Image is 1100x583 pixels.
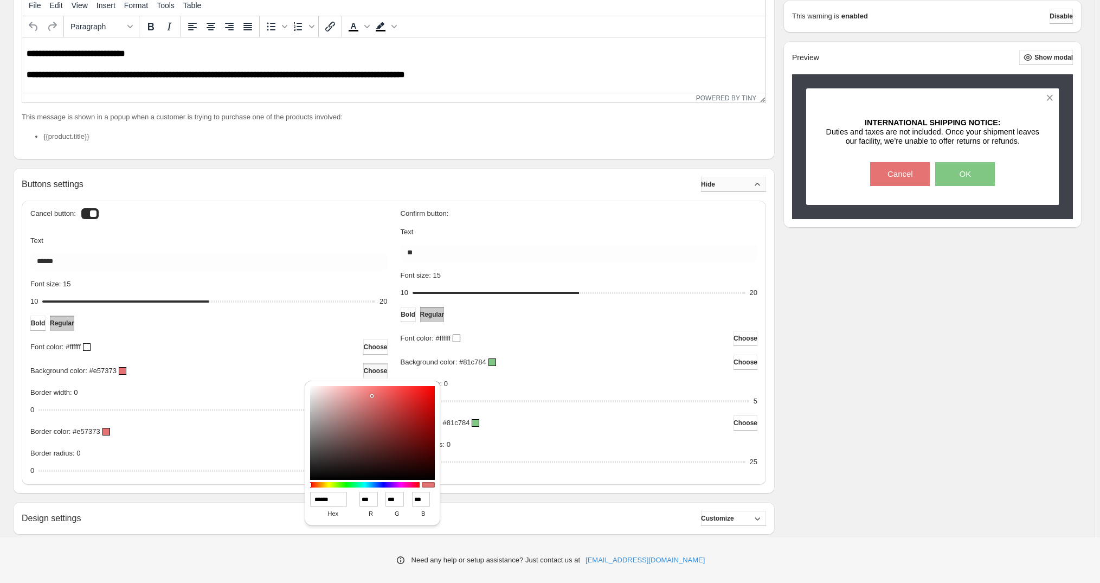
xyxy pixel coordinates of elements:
[385,507,408,521] label: g
[359,507,382,521] label: r
[160,17,178,36] button: Italic
[30,388,78,396] span: Border width: 0
[865,118,1000,127] strong: INTERNATIONAL SHIPPING NOTICE:
[30,406,34,414] span: 0
[97,1,115,10] span: Insert
[734,419,757,427] span: Choose
[401,228,414,236] span: Text
[43,17,61,36] button: Redo
[43,131,766,142] li: {{product.title}}
[701,180,715,189] span: Hide
[401,333,451,344] p: Font color: #ffffff
[321,17,339,36] button: Insert/edit link
[870,162,930,186] button: Cancel
[935,162,995,186] button: OK
[30,236,43,245] span: Text
[30,466,34,475] span: 0
[363,343,387,351] span: Choose
[734,355,757,370] button: Choose
[30,426,100,437] p: Border color: #e57373
[401,209,758,218] h3: Confirm button:
[24,17,43,36] button: Undo
[401,310,415,319] span: Bold
[239,17,257,36] button: Justify
[756,93,766,102] div: Resize
[754,396,757,407] div: 5
[701,511,766,526] button: Customize
[412,507,435,521] label: b
[183,1,201,10] span: Table
[30,342,81,353] p: Font color: #ffffff
[30,280,70,288] span: Font size: 15
[183,17,202,36] button: Align left
[1050,12,1073,21] span: Disable
[157,1,175,10] span: Tools
[72,1,88,10] span: View
[22,513,81,523] h2: Design settings
[30,316,46,331] button: Bold
[220,17,239,36] button: Align right
[31,319,46,328] span: Bold
[363,339,387,355] button: Choose
[792,11,839,22] p: This warning is
[22,112,766,123] p: This message is shown in a popup when a customer is trying to purchase one of the products involved:
[401,357,486,368] p: Background color: #81c784
[701,177,766,192] button: Hide
[841,11,868,22] strong: enabled
[420,307,445,322] button: Regular
[344,17,371,36] div: Text color
[750,457,757,467] div: 25
[696,94,757,102] a: Powered by Tiny
[401,307,416,322] button: Bold
[586,555,705,566] a: [EMAIL_ADDRESS][DOMAIN_NAME]
[124,1,148,10] span: Format
[379,296,387,307] div: 20
[50,316,74,331] button: Regular
[30,209,76,218] h3: Cancel button:
[202,17,220,36] button: Align center
[401,271,441,279] span: Font size: 15
[1034,53,1073,62] span: Show modal
[792,53,819,62] h2: Preview
[826,127,1039,145] span: Duties and taxes are not included. Once your shipment leaves our facility, we’re unable to offer ...
[30,297,38,305] span: 10
[363,367,387,375] span: Choose
[371,17,398,36] div: Background color
[30,449,81,457] span: Border radius: 0
[262,17,289,36] div: Bullet list
[50,1,63,10] span: Edit
[29,1,41,10] span: File
[310,507,356,521] label: hex
[1050,9,1073,24] button: Disable
[70,22,124,31] span: Paragraph
[30,366,117,376] p: Background color: #e57373
[363,363,387,379] button: Choose
[1019,50,1073,65] button: Show modal
[750,287,757,298] div: 20
[22,179,83,189] h2: Buttons settings
[420,310,445,319] span: Regular
[701,514,734,523] span: Customize
[289,17,316,36] div: Numbered list
[141,17,160,36] button: Bold
[734,358,757,367] span: Choose
[22,37,766,93] iframe: Rich Text Area
[734,331,757,346] button: Choose
[50,319,74,328] span: Regular
[66,17,137,36] button: Formats
[734,334,757,343] span: Choose
[401,289,408,297] span: 10
[734,415,757,431] button: Choose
